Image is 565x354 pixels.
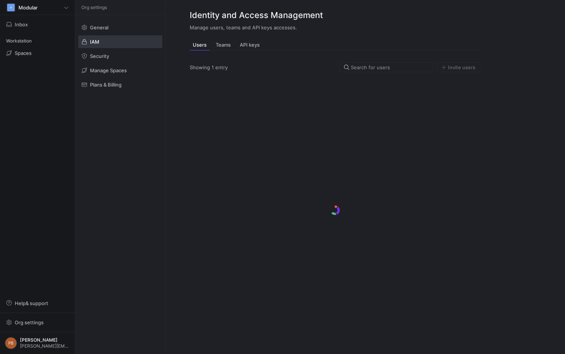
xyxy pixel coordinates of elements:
[190,9,480,21] h2: Identity and Access Management
[90,53,109,59] span: Security
[18,5,38,11] span: Modular
[90,24,108,30] span: General
[216,43,231,47] span: Teams
[78,64,162,77] a: Manage Spaces
[15,21,28,27] span: Inbox
[90,82,122,88] span: Plans & Billing
[78,50,162,62] a: Security
[3,297,72,310] button: Help& support
[240,43,260,47] span: API keys
[3,18,72,31] button: Inbox
[81,5,107,10] span: Org settings
[3,335,72,351] button: PB[PERSON_NAME][PERSON_NAME][EMAIL_ADDRESS][DOMAIN_NAME]
[3,35,72,47] div: Workstation
[329,205,341,216] img: logo.gif
[90,39,99,45] span: IAM
[3,47,72,59] a: Spaces
[190,64,228,70] div: Showing 1 entry
[78,78,162,91] a: Plans & Billing
[15,50,32,56] span: Spaces
[15,319,44,325] span: Org settings
[5,337,17,349] div: PB
[3,316,72,329] button: Org settings
[78,21,162,34] a: General
[3,320,72,326] a: Org settings
[193,43,207,47] span: Users
[15,300,48,306] span: Help & support
[190,24,480,30] p: Manage users, teams and API keys accesses.
[20,337,70,343] span: [PERSON_NAME]
[20,343,70,349] span: [PERSON_NAME][EMAIL_ADDRESS][DOMAIN_NAME]
[351,64,428,70] input: Search for users
[78,35,162,48] a: IAM
[7,4,15,11] div: M
[90,67,127,73] span: Manage Spaces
